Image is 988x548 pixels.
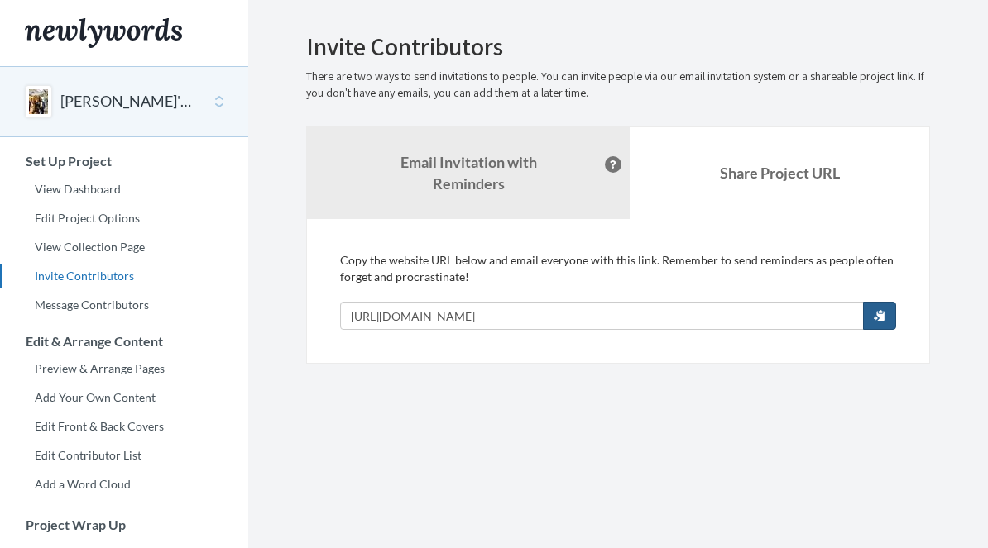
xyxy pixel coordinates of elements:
h3: Set Up Project [1,154,248,169]
div: Copy the website URL below and email everyone with this link. Remember to send reminders as peopl... [340,252,896,330]
strong: Email Invitation with Reminders [400,153,537,193]
h3: Project Wrap Up [1,517,248,532]
h3: Edit & Arrange Content [1,334,248,349]
b: Share Project URL [720,164,840,182]
img: Newlywords logo [25,18,182,48]
button: [PERSON_NAME]'s 80th Birthday Book [60,91,194,112]
p: There are two ways to send invitations to people. You can invite people via our email invitation ... [306,69,930,102]
span: Support [35,12,94,26]
h2: Invite Contributors [306,33,930,60]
